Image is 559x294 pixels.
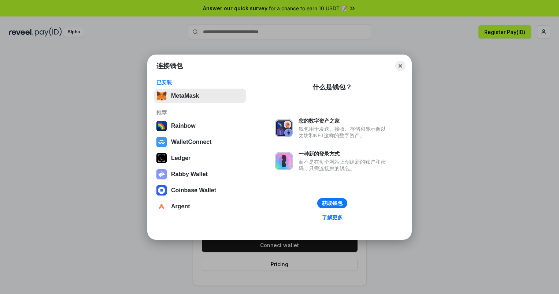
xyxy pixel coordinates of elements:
img: svg+xml,%3Csvg%20width%3D%22120%22%20height%3D%22120%22%20viewBox%3D%220%200%20120%20120%22%20fil... [156,121,167,131]
div: 已安装 [156,79,244,86]
a: 了解更多 [318,213,347,222]
div: 而不是在每个网站上创建新的账户和密码，只需连接您的钱包。 [299,159,389,172]
img: svg+xml,%3Csvg%20xmlns%3D%22http%3A%2F%2Fwww.w3.org%2F2000%2Fsvg%22%20fill%3D%22none%22%20viewBox... [156,169,167,179]
img: svg+xml,%3Csvg%20width%3D%2228%22%20height%3D%2228%22%20viewBox%3D%220%200%2028%2028%22%20fill%3D... [156,201,167,212]
button: Rabby Wallet [154,167,246,182]
div: 获取钱包 [322,200,343,206]
img: svg+xml,%3Csvg%20xmlns%3D%22http%3A%2F%2Fwww.w3.org%2F2000%2Fsvg%22%20fill%3D%22none%22%20viewBox... [275,152,293,170]
div: MetaMask [171,93,199,99]
button: Ledger [154,151,246,165]
img: svg+xml,%3Csvg%20width%3D%2228%22%20height%3D%2228%22%20viewBox%3D%220%200%2028%2028%22%20fill%3D... [156,137,167,147]
button: MetaMask [154,89,246,103]
div: WalletConnect [171,139,212,145]
button: Close [395,61,406,71]
button: WalletConnect [154,135,246,149]
img: svg+xml,%3Csvg%20fill%3D%22none%22%20height%3D%2233%22%20viewBox%3D%220%200%2035%2033%22%20width%... [156,91,167,101]
div: Rainbow [171,123,196,129]
div: 什么是钱包？ [312,83,352,92]
div: Ledger [171,155,190,161]
div: Rabby Wallet [171,171,208,178]
div: 了解更多 [322,214,343,221]
button: Argent [154,199,246,214]
button: Rainbow [154,119,246,133]
div: 钱包用于发送、接收、存储和显示像以太坊和NFT这样的数字资产。 [299,126,389,139]
img: svg+xml,%3Csvg%20xmlns%3D%22http%3A%2F%2Fwww.w3.org%2F2000%2Fsvg%22%20fill%3D%22none%22%20viewBox... [275,119,293,137]
div: 一种新的登录方式 [299,150,389,157]
div: Coinbase Wallet [171,187,216,194]
img: svg+xml,%3Csvg%20xmlns%3D%22http%3A%2F%2Fwww.w3.org%2F2000%2Fsvg%22%20width%3D%2228%22%20height%3... [156,153,167,163]
div: 推荐 [156,109,244,116]
button: Coinbase Wallet [154,183,246,198]
button: 获取钱包 [317,198,347,208]
div: Argent [171,203,190,210]
img: svg+xml,%3Csvg%20width%3D%2228%22%20height%3D%2228%22%20viewBox%3D%220%200%2028%2028%22%20fill%3D... [156,185,167,196]
div: 您的数字资产之家 [299,118,389,124]
h1: 连接钱包 [156,62,183,70]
